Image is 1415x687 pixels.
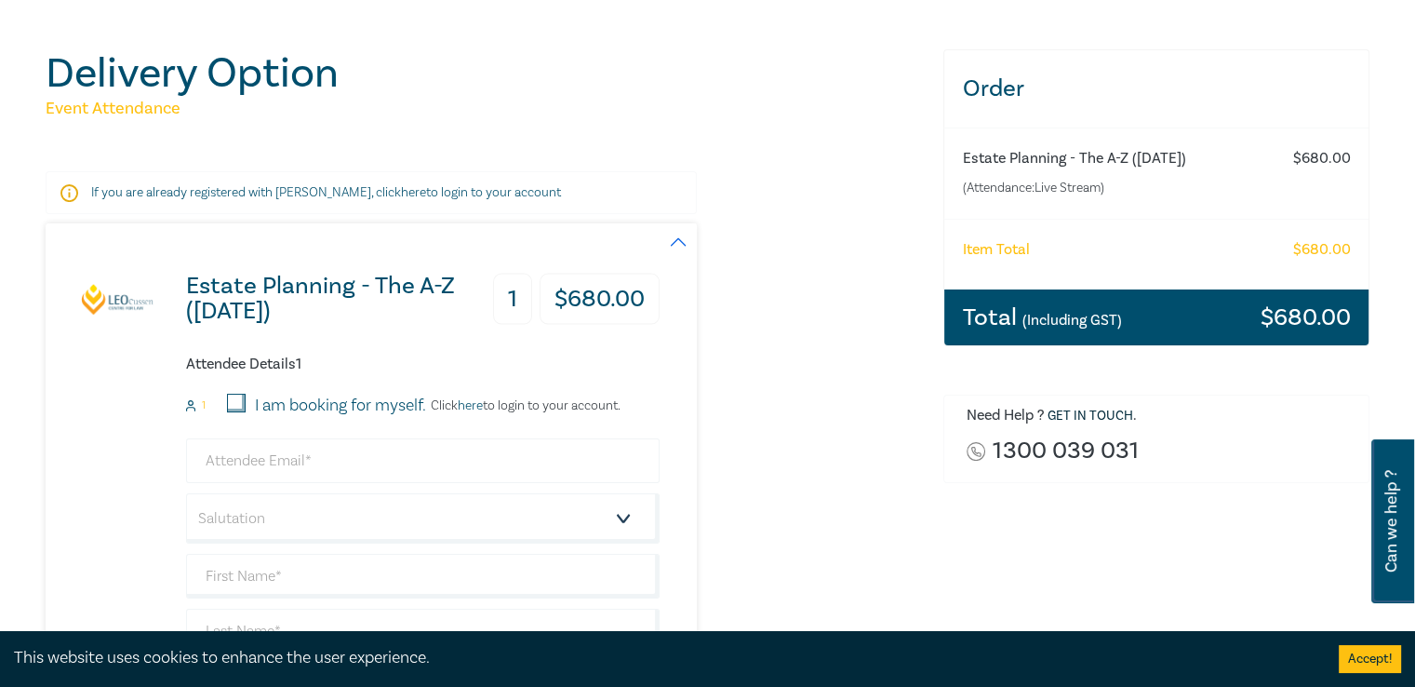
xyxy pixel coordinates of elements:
[186,609,660,653] input: Last Name*
[14,646,1311,670] div: This website uses cookies to enhance the user experience.
[1382,451,1400,592] span: Can we help ?
[963,179,1276,197] small: (Attendance: Live Stream )
[1260,305,1350,330] h3: $ 680.00
[1022,311,1122,330] small: (Including GST)
[993,438,1138,464] a: 1300 039 031
[963,305,1122,330] h3: Total
[81,283,155,316] img: Estate Planning - The A-Z (Nov 2025)
[1048,408,1133,424] a: Get in touch
[91,183,651,202] p: If you are already registered with [PERSON_NAME], click to login to your account
[1292,150,1350,168] h6: $ 680.00
[401,184,426,201] a: here
[540,274,660,325] h3: $ 680.00
[944,50,1369,128] h3: Order
[967,407,1355,425] h6: Need Help ? .
[458,397,483,414] a: here
[426,398,621,413] p: Click to login to your account.
[46,49,921,98] h1: Delivery Option
[255,394,426,418] label: I am booking for myself.
[963,241,1030,259] h6: Item Total
[186,554,660,599] input: First Name*
[186,438,660,483] input: Attendee Email*
[46,98,921,120] h5: Event Attendance
[963,150,1276,168] h6: Estate Planning - The A-Z ([DATE])
[186,356,660,373] h6: Attendee Details 1
[1339,645,1401,673] button: Accept cookies
[202,399,206,412] small: 1
[1292,241,1350,259] h6: $ 680.00
[186,274,492,324] h3: Estate Planning - The A-Z ([DATE])
[493,274,532,325] h3: 1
